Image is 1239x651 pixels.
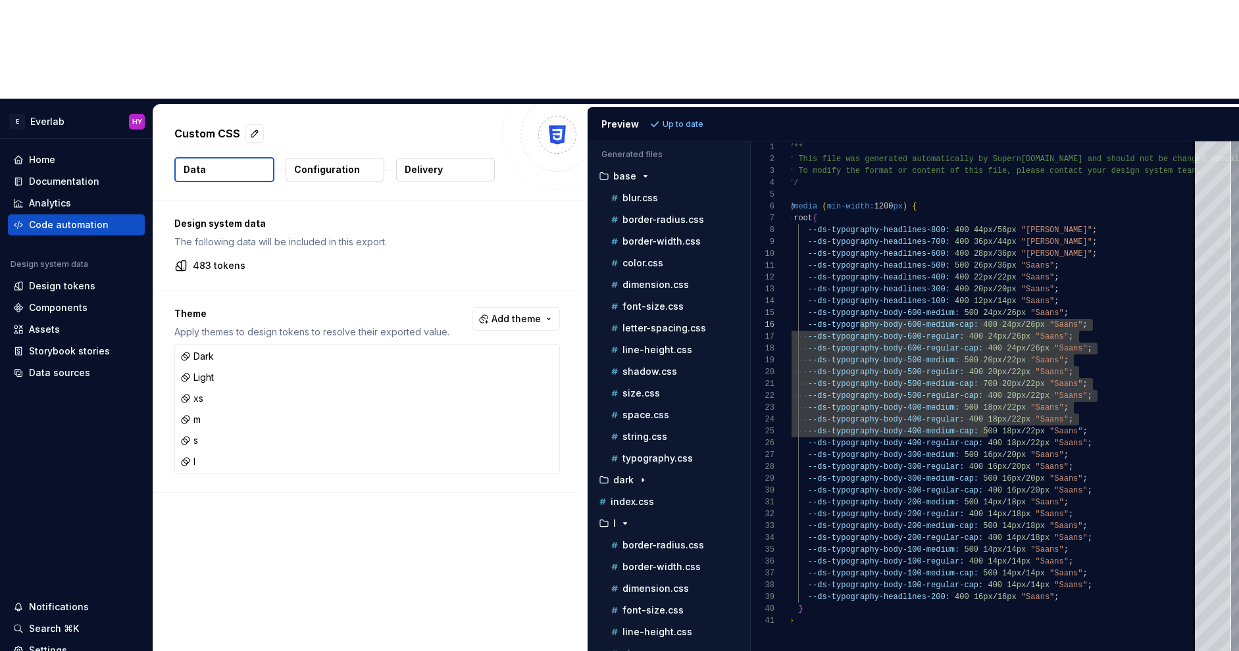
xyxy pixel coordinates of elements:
span: 12px [974,297,993,306]
span: 18px [1007,439,1026,448]
span: "[PERSON_NAME]" [1021,237,1092,247]
button: border-radius.css [599,212,745,227]
div: Assets [29,323,60,336]
div: 11 [751,260,774,272]
span: "Saans" [1055,486,1088,495]
span: 16px [1007,486,1026,495]
span: px [894,202,903,211]
div: 2 [751,153,774,165]
span: --ds-typography-body-600-regular: [808,332,965,341]
span: "[PERSON_NAME]" [1021,249,1092,258]
div: 3 [751,165,774,177]
span: / [1002,403,1007,412]
span: 16px [984,450,1003,460]
div: 16 [751,319,774,331]
a: Home [8,149,145,170]
button: dimension.css [599,277,745,292]
span: 26px [1026,320,1045,329]
div: m [180,413,201,426]
span: --ds-typography-body-600-medium-cap: [808,320,978,329]
span: / [1007,415,1012,424]
span: "Saans" [1036,415,1069,424]
p: 483 tokens [193,259,245,272]
p: size.css [622,388,660,398]
span: min-width: [827,202,874,211]
p: index.css [611,496,654,507]
span: --ds-typography-body-300-regular: [808,462,965,471]
p: Generated files [601,149,737,160]
span: ; [1064,356,1069,365]
p: Design system data [174,217,560,230]
span: / [1026,391,1030,400]
p: shadow.css [622,366,677,377]
span: "[PERSON_NAME]" [1021,226,1092,235]
span: 400 [988,486,1003,495]
div: HY [132,116,142,127]
span: 22px [974,273,993,282]
span: 400 [955,226,969,235]
p: Up to date [663,119,703,130]
div: 25 [751,425,774,437]
span: 22px [1007,356,1026,365]
span: 18px [988,415,1007,424]
span: --ds-typography-body-500-medium-cap: [808,379,978,389]
div: 23 [751,402,774,414]
div: 20 [751,366,774,378]
span: "Saans" [1049,474,1082,483]
div: 4 [751,177,774,189]
span: 24px [1007,344,1026,353]
a: Components [8,297,145,318]
span: / [993,249,998,258]
span: 36px [974,237,993,247]
span: / [1007,368,1012,377]
span: ; [1092,226,1097,235]
span: Add theme [492,312,541,325]
span: 22px [1031,439,1050,448]
span: ; [1092,237,1097,247]
div: 14 [751,295,774,307]
span: ; [1055,285,1059,294]
div: 28 [751,461,774,473]
button: base [594,169,745,183]
span: 26px [1031,344,1050,353]
div: Design tokens [29,279,95,293]
span: --ds-typography-body-600-medium: [808,308,959,318]
span: 18px [984,403,1003,412]
span: 500 [965,308,979,318]
span: --ds-typography-headlines-700: [808,237,950,247]
div: Home [29,153,55,166]
span: 20px [1031,486,1050,495]
span: --ds-typography-body-500-medium: [808,356,959,365]
span: / [1021,474,1026,483]
span: 22px [1012,415,1031,424]
span: 400 [969,368,984,377]
span: ; [1083,320,1088,329]
span: 400 [955,285,969,294]
div: 30 [751,485,774,496]
button: Delivery [396,158,495,181]
span: ; [1088,439,1092,448]
span: 20px [988,368,1007,377]
span: 400 [955,237,969,247]
span: 26px [974,261,993,270]
span: 22px [1007,403,1026,412]
span: "Saans" [1036,462,1069,471]
span: ; [1083,427,1088,436]
p: Theme [174,307,449,320]
a: Storybook stories [8,341,145,362]
span: --ds-typography-body-500-regular: [808,368,965,377]
span: 22px [1012,368,1031,377]
span: * To modify the format or content of this file, p [789,166,1021,176]
p: letter-spacing.css [622,323,706,333]
span: 500 [984,474,998,483]
button: Add theme [472,307,560,331]
p: space.css [622,410,669,420]
span: 22px [1031,391,1050,400]
div: 5 [751,189,774,201]
span: / [1002,450,1007,460]
span: 20px [998,285,1017,294]
span: 400 [955,249,969,258]
span: --ds-typography-body-400-medium-cap: [808,427,978,436]
p: Apply themes to design tokens to resolve their exported value. [174,325,449,339]
span: / [1007,332,1012,341]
